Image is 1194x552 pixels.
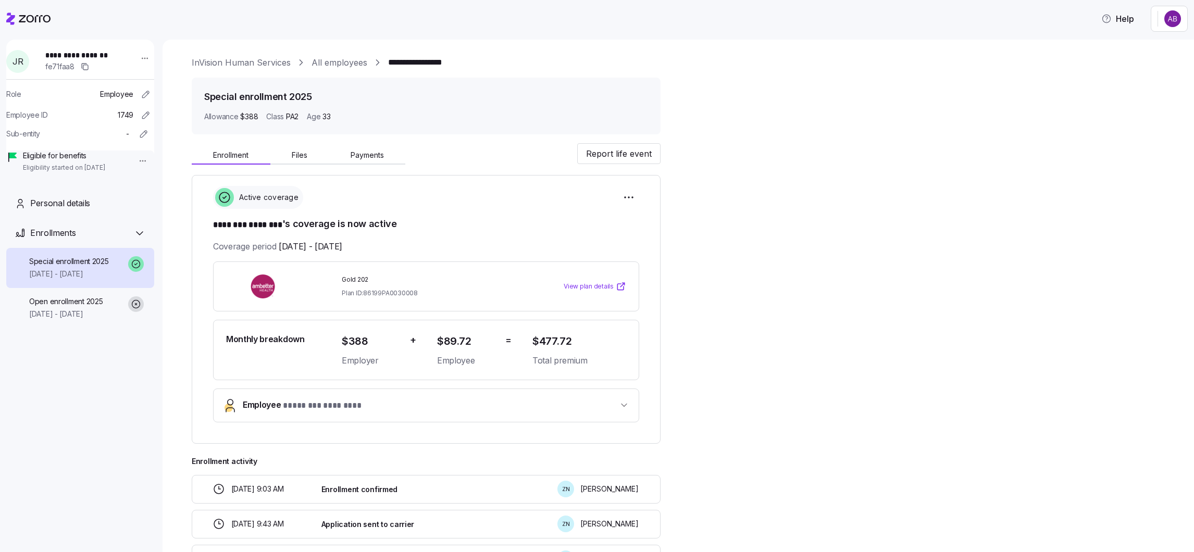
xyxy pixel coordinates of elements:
span: $388 [240,111,258,122]
span: [DATE] - [DATE] [29,309,103,319]
span: $89.72 [437,333,497,350]
span: Open enrollment 2025 [29,296,103,307]
span: Files [292,152,307,159]
span: Enrollments [30,227,76,240]
span: [DATE] - [DATE] [29,269,109,279]
span: Report life event [586,147,652,160]
span: Employee [100,89,133,99]
span: Active coverage [236,192,298,203]
span: Help [1101,12,1134,25]
span: [DATE] 9:43 AM [231,519,284,529]
img: Ambetter [226,274,301,298]
span: Coverage period [213,240,342,253]
span: PA2 [286,111,298,122]
span: [PERSON_NAME] [580,484,639,494]
span: Plan ID: 86199PA0030008 [342,288,418,297]
span: $388 [342,333,402,350]
span: Employee ID [6,110,48,120]
span: Application sent to carrier [321,519,414,530]
span: fe71faa8 [45,61,74,72]
span: Employer [342,354,402,367]
span: Enrollment [213,152,248,159]
span: Employee [243,398,361,412]
span: [DATE] 9:03 AM [231,484,284,494]
span: Gold 202 [342,275,524,284]
span: - [126,129,129,139]
span: Payments [351,152,384,159]
span: $477.72 [532,333,626,350]
span: Enrollment activity [192,456,661,467]
span: Role [6,89,21,99]
span: [PERSON_NAME] [580,519,639,529]
span: Class [266,111,284,122]
span: [DATE] - [DATE] [279,240,342,253]
span: Age [307,111,320,122]
span: Allowance [204,111,238,122]
span: J R [13,57,23,66]
img: c6b7e62a50e9d1badab68c8c9b51d0dd [1164,10,1181,27]
h1: 's coverage is now active [213,217,639,232]
span: Monthly breakdown [226,333,305,346]
span: Total premium [532,354,626,367]
span: Eligible for benefits [23,150,105,161]
span: Employee [437,354,497,367]
h1: Special enrollment 2025 [204,90,312,103]
span: Sub-entity [6,129,40,139]
span: = [505,333,512,348]
span: Z N [562,486,570,492]
span: 1749 [118,110,133,120]
button: Report life event [577,143,661,164]
span: Z N [562,521,570,527]
span: Eligibility started on [DATE] [23,164,105,172]
a: All employees [312,56,367,69]
span: Personal details [30,197,90,210]
a: InVision Human Services [192,56,291,69]
span: + [410,333,416,348]
button: Help [1093,8,1142,29]
span: 33 [322,111,330,122]
a: View plan details [564,281,626,292]
span: View plan details [564,282,614,292]
span: Enrollment confirmed [321,484,397,495]
span: Special enrollment 2025 [29,256,109,267]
